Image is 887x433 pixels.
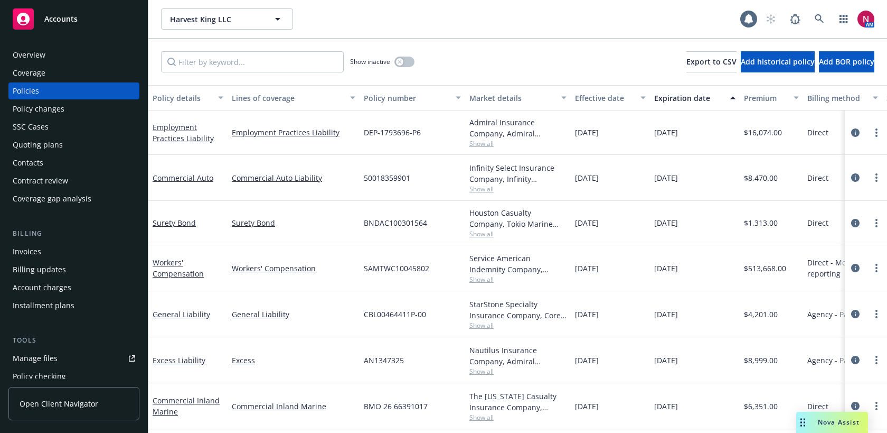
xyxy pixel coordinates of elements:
[807,127,828,138] span: Direct
[469,162,567,185] div: Infinity Select Insurance Company, Infinity ([PERSON_NAME])
[849,171,862,184] a: circleInformation
[153,355,205,365] a: Excess Liability
[807,355,874,366] span: Agency - Pay in full
[654,355,678,366] span: [DATE]
[809,8,830,30] a: Search
[13,47,45,63] div: Overview
[870,308,883,320] a: more
[849,217,862,229] a: circleInformation
[232,309,355,320] a: General Liability
[849,126,862,139] a: circleInformation
[469,367,567,376] span: Show all
[13,100,64,117] div: Policy changes
[13,279,71,296] div: Account charges
[8,335,139,346] div: Tools
[8,243,139,260] a: Invoices
[833,8,854,30] a: Switch app
[744,217,778,228] span: $1,313.00
[8,118,139,135] a: SSC Cases
[364,217,427,228] span: BNDAC100301564
[849,354,862,366] a: circleInformation
[785,8,806,30] a: Report a Bug
[469,207,567,229] div: Houston Casualty Company, Tokio Marine HCC
[232,263,355,274] a: Workers' Compensation
[870,262,883,274] a: more
[796,412,809,433] div: Drag to move
[807,309,874,320] span: Agency - Pay in full
[803,85,882,110] button: Billing method
[744,172,778,183] span: $8,470.00
[364,127,421,138] span: DEP-1793696-P6
[807,172,828,183] span: Direct
[232,127,355,138] a: Employment Practices Liability
[575,172,599,183] span: [DATE]
[849,400,862,412] a: circleInformation
[849,262,862,274] a: circleInformation
[161,8,293,30] button: Harvest King LLC
[13,118,49,135] div: SSC Cases
[575,401,599,412] span: [DATE]
[364,309,426,320] span: CBL00464411P-00
[13,172,68,189] div: Contract review
[232,172,355,183] a: Commercial Auto Liability
[849,308,862,320] a: circleInformation
[364,401,428,412] span: BMO 26 66391017
[469,139,567,148] span: Show all
[654,127,678,138] span: [DATE]
[8,368,139,385] a: Policy checking
[469,253,567,275] div: Service American Indemnity Company, Service American Indemnity Company, Method Insurance
[153,122,214,143] a: Employment Practices Liability
[228,85,360,110] button: Lines of coverage
[8,172,139,189] a: Contract review
[153,173,213,183] a: Commercial Auto
[654,401,678,412] span: [DATE]
[8,228,139,239] div: Billing
[465,85,571,110] button: Market details
[8,4,139,34] a: Accounts
[232,93,344,104] div: Lines of coverage
[153,93,212,104] div: Policy details
[870,354,883,366] a: more
[364,93,449,104] div: Policy number
[741,51,815,72] button: Add historical policy
[232,401,355,412] a: Commercial Inland Marine
[469,229,567,238] span: Show all
[796,412,868,433] button: Nova Assist
[686,51,737,72] button: Export to CSV
[20,398,98,409] span: Open Client Navigator
[13,243,41,260] div: Invoices
[8,190,139,207] a: Coverage gap analysis
[153,257,204,279] a: Workers' Compensation
[469,321,567,330] span: Show all
[469,93,555,104] div: Market details
[469,185,567,194] span: Show all
[350,57,390,66] span: Show inactive
[744,263,786,274] span: $513,668.00
[170,14,261,25] span: Harvest King LLC
[575,127,599,138] span: [DATE]
[13,297,74,314] div: Installment plans
[153,395,220,417] a: Commercial Inland Marine
[870,400,883,412] a: more
[161,51,344,72] input: Filter by keyword...
[744,127,782,138] span: $16,074.00
[870,171,883,184] a: more
[575,263,599,274] span: [DATE]
[364,263,429,274] span: SAMTWC10045802
[744,309,778,320] span: $4,201.00
[654,172,678,183] span: [DATE]
[44,15,78,23] span: Accounts
[8,261,139,278] a: Billing updates
[8,279,139,296] a: Account charges
[232,355,355,366] a: Excess
[13,190,91,207] div: Coverage gap analysis
[13,350,58,367] div: Manage files
[819,57,874,67] span: Add BOR policy
[153,218,196,228] a: Surety Bond
[364,355,404,366] span: AN1347325
[575,355,599,366] span: [DATE]
[654,309,678,320] span: [DATE]
[8,65,139,81] a: Coverage
[469,299,567,321] div: StarStone Specialty Insurance Company, Core Specialty, Amwins
[13,154,43,171] div: Contacts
